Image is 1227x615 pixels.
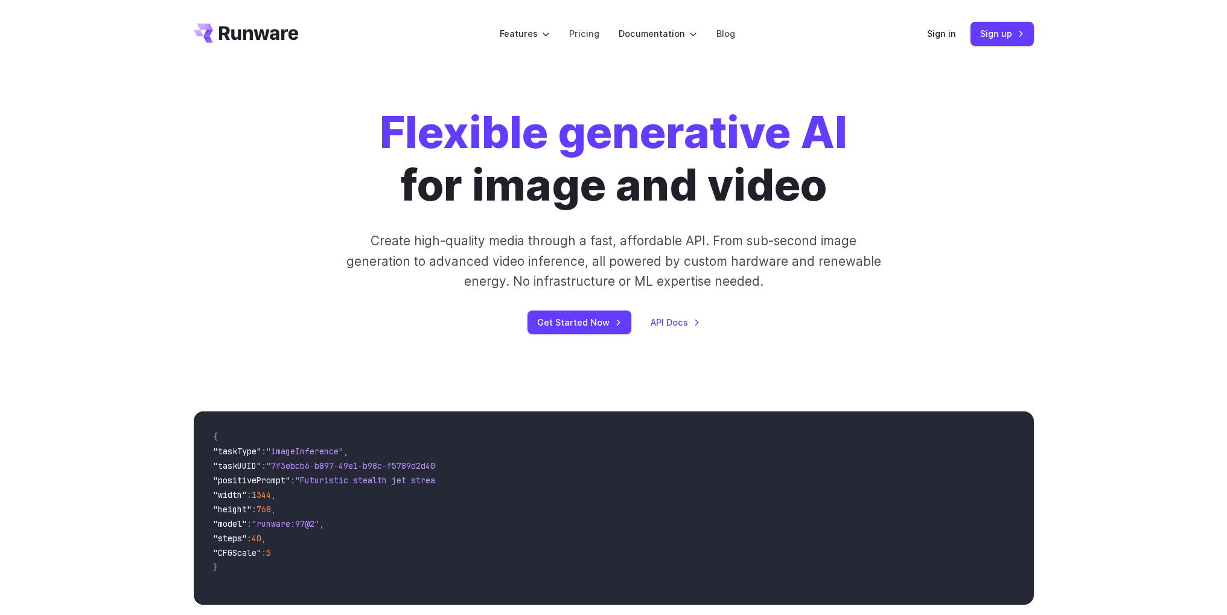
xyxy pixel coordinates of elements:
[247,489,252,500] span: :
[213,460,261,471] span: "taskUUID"
[261,446,266,457] span: :
[500,27,550,40] label: Features
[271,504,276,515] span: ,
[247,533,252,544] span: :
[252,533,261,544] span: 40
[927,27,956,40] a: Sign in
[716,27,735,40] a: Blog
[345,231,882,291] p: Create high-quality media through a fast, affordable API. From sub-second image generation to adv...
[271,489,276,500] span: ,
[213,431,218,442] span: {
[213,475,290,486] span: "positivePrompt"
[247,518,252,529] span: :
[257,504,271,515] span: 768
[213,547,261,558] span: "CFGScale"
[343,446,348,457] span: ,
[252,489,271,500] span: 1344
[261,533,266,544] span: ,
[213,446,261,457] span: "taskType"
[261,460,266,471] span: :
[295,475,735,486] span: "Futuristic stealth jet streaking through a neon-lit cityscape with glowing purple exhaust"
[266,547,271,558] span: 5
[619,27,697,40] label: Documentation
[261,547,266,558] span: :
[213,504,252,515] span: "height"
[569,27,599,40] a: Pricing
[252,504,257,515] span: :
[380,106,847,159] strong: Flexible generative AI
[527,311,631,334] a: Get Started Now
[651,315,700,329] a: API Docs
[252,518,319,529] span: "runware:97@2"
[266,460,450,471] span: "7f3ebcb6-b897-49e1-b98c-f5789d2d40d7"
[213,533,247,544] span: "steps"
[266,446,343,457] span: "imageInference"
[319,518,324,529] span: ,
[213,489,247,500] span: "width"
[380,106,847,211] h1: for image and video
[290,475,295,486] span: :
[213,562,218,573] span: }
[970,22,1034,45] a: Sign up
[194,24,299,43] a: Go to /
[213,518,247,529] span: "model"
